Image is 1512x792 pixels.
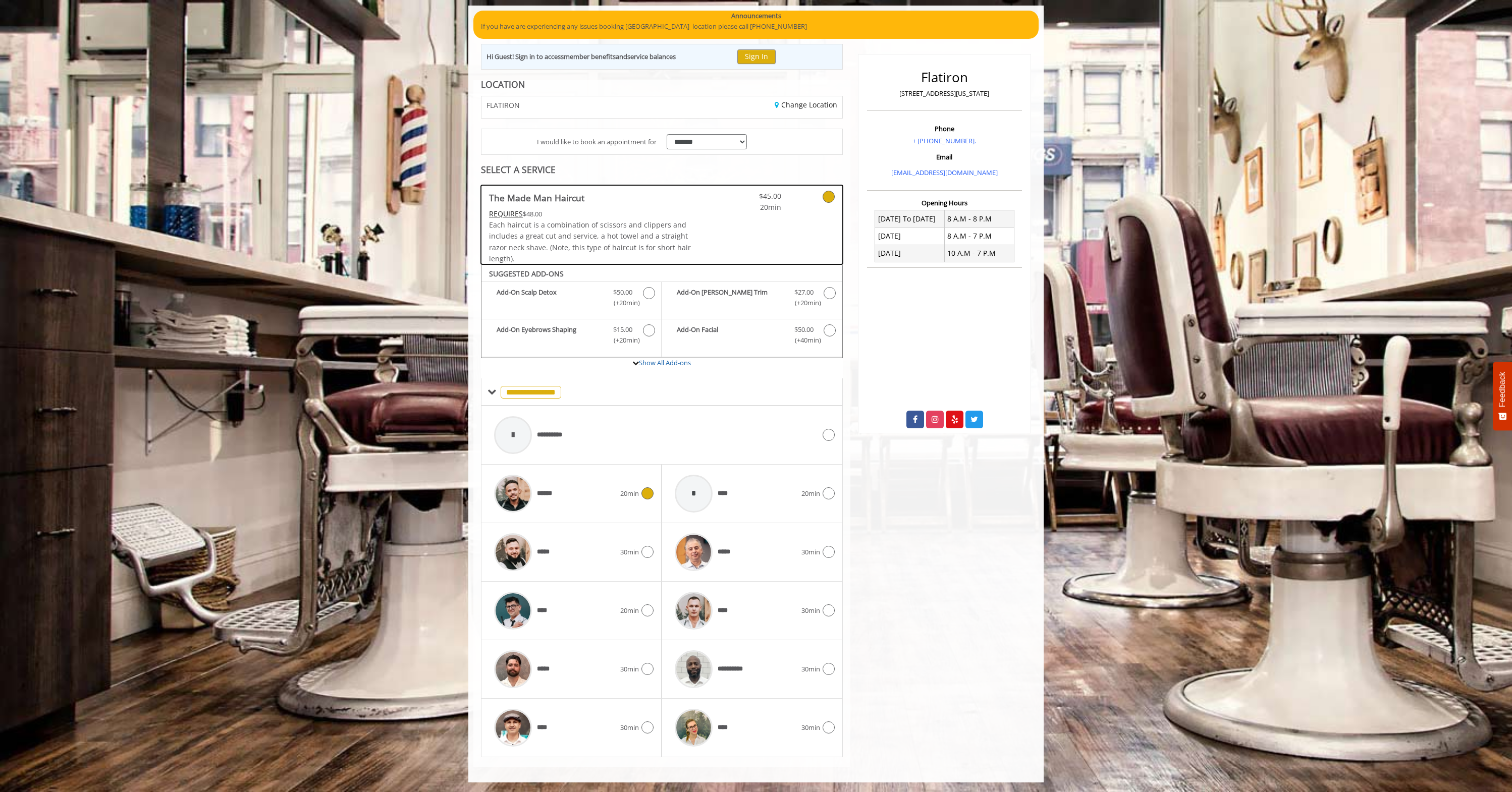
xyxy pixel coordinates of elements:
span: (+20min ) [789,298,819,308]
span: 30min [620,664,639,674]
label: Add-On Eyebrows Shaping [487,324,656,348]
td: [DATE] [875,228,945,245]
div: The Made Man Haircut Add-onS [481,264,843,358]
b: SUGGESTED ADD-ONS [489,269,564,278]
label: Add-On Facial [667,324,837,348]
td: 8 A.M - 7 P.M [944,228,1014,245]
div: Hi Guest! Sign in to access and [487,51,676,62]
span: $50.00 [794,324,814,335]
span: Feedback [1498,372,1507,407]
b: Add-On [PERSON_NAME] Trim [677,287,784,308]
div: $48.00 [489,208,692,219]
label: Add-On Scalp Detox [487,287,656,311]
span: 30min [801,722,820,733]
b: The Made Man Haircut [489,191,584,205]
b: LOCATION [481,78,525,90]
span: 30min [801,664,820,674]
button: Feedback - Show survey [1493,362,1512,430]
span: 20min [801,488,820,499]
span: Each haircut is a combination of scissors and clippers and includes a great cut and service, a ho... [489,220,691,263]
td: 8 A.M - 8 P.M [944,210,1014,228]
h3: Opening Hours [867,199,1022,206]
h3: Phone [870,125,1019,132]
div: SELECT A SERVICE [481,165,843,175]
span: FLATIRON [487,101,520,109]
button: Sign In [737,49,776,64]
span: 20min [620,605,639,616]
span: 20min [722,202,781,213]
span: $45.00 [722,191,781,202]
label: Add-On Beard Trim [667,287,837,311]
span: (+20min ) [608,298,638,308]
b: member benefits [564,52,616,61]
td: 10 A.M - 7 P.M [944,245,1014,262]
a: Show All Add-ons [639,358,691,367]
h2: Flatiron [870,70,1019,85]
b: Add-On Scalp Detox [497,287,603,308]
span: This service needs some Advance to be paid before we block your appointment [489,209,523,218]
td: [DATE] [875,245,945,262]
b: Add-On Facial [677,324,784,346]
a: + [PHONE_NUMBER]. [912,136,976,145]
b: Add-On Eyebrows Shaping [497,324,603,346]
span: I would like to book an appointment for [537,137,657,147]
span: 30min [620,547,639,557]
span: $27.00 [794,287,814,298]
span: 30min [801,547,820,557]
span: 20min [620,488,639,499]
a: Change Location [775,100,837,109]
span: $50.00 [613,287,632,298]
b: service balances [627,52,676,61]
span: $15.00 [613,324,632,335]
td: [DATE] To [DATE] [875,210,945,228]
h3: Email [870,153,1019,160]
p: If you have are experiencing any issues booking [GEOGRAPHIC_DATA] location please call [PHONE_NUM... [481,21,1031,32]
span: (+20min ) [608,335,638,346]
span: 30min [620,722,639,733]
b: Announcements [731,11,781,21]
p: [STREET_ADDRESS][US_STATE] [870,88,1019,99]
span: (+40min ) [789,335,819,346]
a: [EMAIL_ADDRESS][DOMAIN_NAME] [891,168,998,177]
span: 30min [801,605,820,616]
